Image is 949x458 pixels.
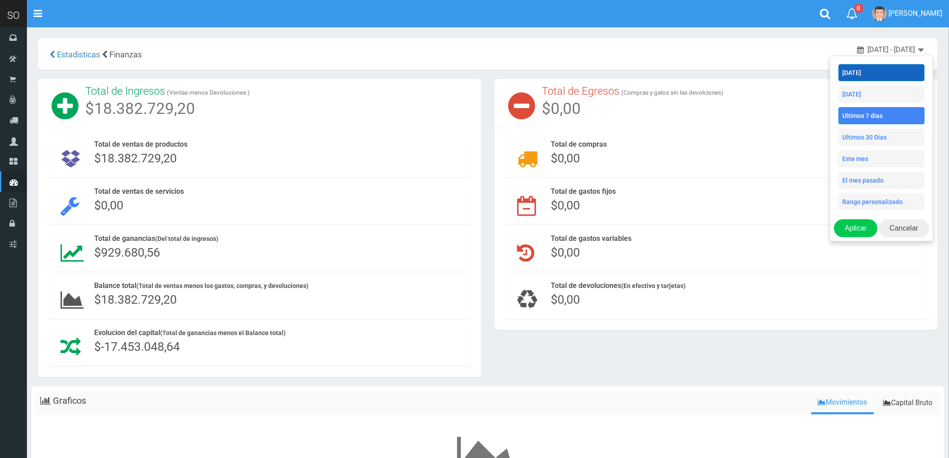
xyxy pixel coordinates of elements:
span: Evolucion del capital [94,328,286,337]
li: [DATE] [839,64,925,81]
small: (En efectivo y tarjetas) [621,282,686,289]
span: Total de ventas de servicios [94,187,184,196]
span: $18.382.729,20 [94,292,177,307]
small: (Total de ventas menos los gastos, compras, y devoluciones) [136,282,309,289]
h3: Total de Egresos [542,86,619,96]
img: User Image [872,6,887,21]
li: [DATE] [839,86,925,103]
li: Ultimos 30 Dias [839,129,925,146]
span: $0,00 [551,151,580,166]
button: Aplicar [834,219,878,237]
small: (Total de ganancias menos el Balance total) [160,329,286,336]
span: Total de gastos variables [551,234,631,243]
span: $0,00 [542,100,581,118]
a: Estadisticas [55,50,100,59]
span: Estadisticas [57,50,100,59]
span: $18.382.729,20 [94,151,177,166]
h3: Total de Ingresos [85,86,165,96]
span: $0,00 [551,292,580,307]
li: Graficos [36,391,91,411]
span: Balance total [94,281,309,290]
li: Este mes [839,150,925,167]
a: Movimientos [811,393,874,412]
small: (Compras y gatos sin las devolciones) [621,89,724,96]
span: Total de devoluciones [551,281,686,290]
span: $929.680,56 [94,245,160,260]
li: El mes pasado [839,172,925,189]
span: 0 [855,4,863,13]
small: (Ventas menos Devoluciones ) [167,89,250,96]
small: (Del total de ingresos) [155,235,218,242]
span: Total de ganancias [94,234,218,243]
li: Rango personalizado [839,193,925,210]
span: [DATE] - [DATE] [868,45,915,54]
span: Finanzas [109,50,142,59]
button: Cancelar [879,219,929,237]
span: $-17.453.048,64 [94,340,180,354]
span: Total de ventas de productos [94,140,187,148]
span: $18.382.729,20 [85,100,195,118]
span: Total de compras [551,140,607,148]
span: $0,00 [94,198,123,213]
li: Ultimos 7 dias [839,107,925,124]
span: $0,00 [551,198,580,213]
span: Total de gastos fijos [551,187,616,196]
a: Capital Bruto [876,393,940,413]
span: $0,00 [551,245,580,260]
span: [PERSON_NAME] [889,9,943,17]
